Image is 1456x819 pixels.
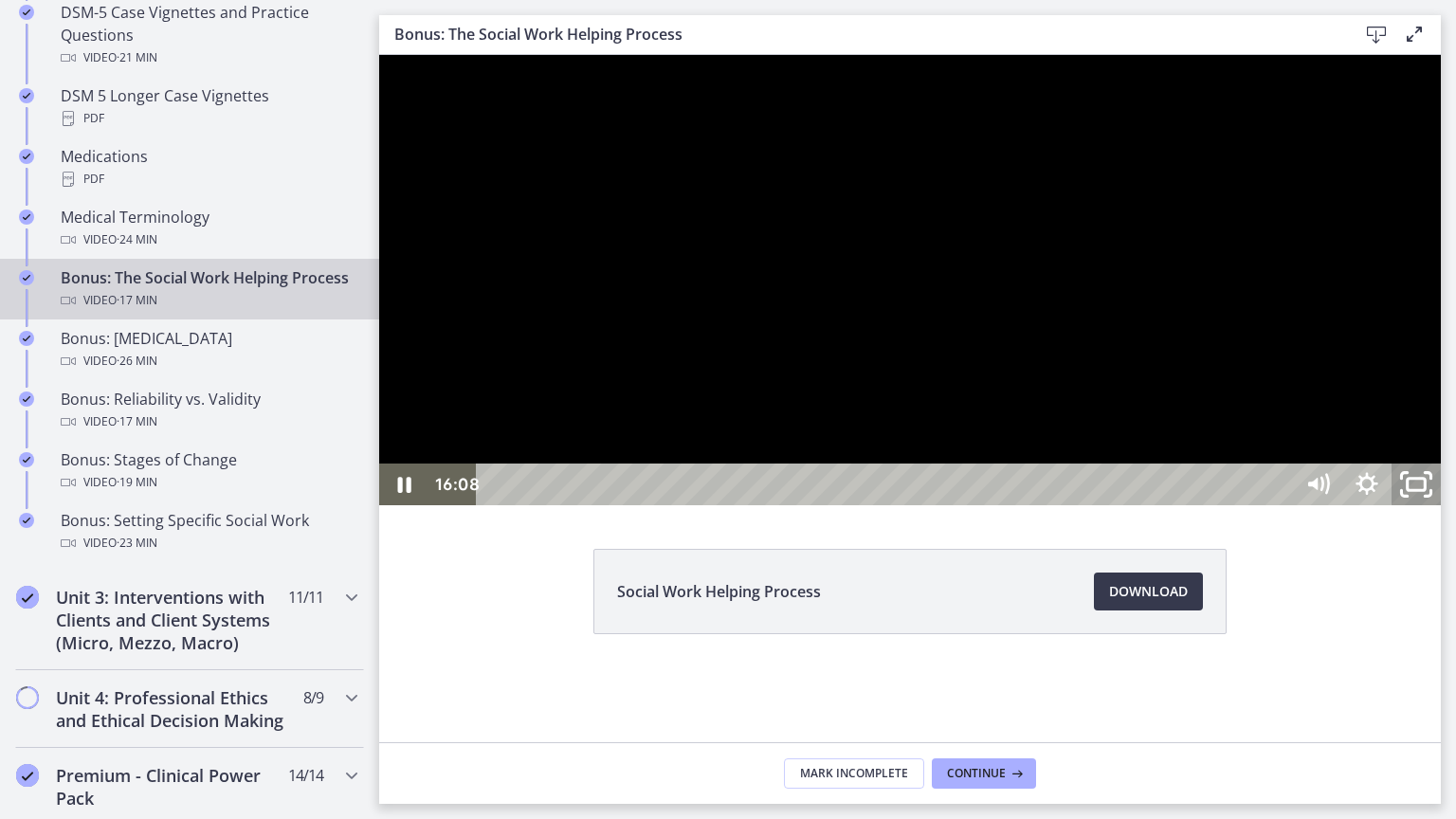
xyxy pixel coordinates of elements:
[19,391,34,407] i: Completed
[117,532,157,555] span: · 23 min
[19,513,34,528] i: Completed
[288,764,323,787] span: 14 / 14
[61,46,356,69] div: Video
[288,586,323,609] span: 11 / 11
[61,84,356,130] div: DSM 5 Longer Case Vignettes
[117,471,157,494] span: · 19 min
[19,149,34,164] i: Completed
[379,55,1441,505] iframe: Video Lesson
[61,145,356,191] div: Medications
[61,509,356,555] div: Bonus: Setting Specific Social Work
[19,88,34,103] i: Completed
[1094,573,1203,610] a: Download
[61,168,356,191] div: PDF
[61,388,356,433] div: Bonus: Reliability vs. Validity
[56,686,287,732] h2: Unit 4: Professional Ethics and Ethical Decision Making
[19,270,34,285] i: Completed
[117,289,157,312] span: · 17 min
[61,410,356,433] div: Video
[61,350,356,373] div: Video
[1109,580,1188,603] span: Download
[61,471,356,494] div: Video
[61,327,356,373] div: Bonus: [MEDICAL_DATA]
[61,228,356,251] div: Video
[61,532,356,555] div: Video
[963,409,1012,450] button: Show settings menu
[16,586,39,609] i: Completed
[61,448,356,494] div: Bonus: Stages of Change
[19,452,34,467] i: Completed
[932,758,1036,789] button: Continue
[117,228,157,251] span: · 24 min
[56,586,287,654] h2: Unit 3: Interventions with Clients and Client Systems (Micro, Mezzo, Macro)
[19,5,34,20] i: Completed
[117,46,157,69] span: · 21 min
[394,23,1327,45] h3: Bonus: The Social Work Helping Process
[914,409,963,450] button: Mute
[61,1,356,69] div: DSM-5 Case Vignettes and Practice Questions
[19,331,34,346] i: Completed
[800,766,908,781] span: Mark Incomplete
[784,758,924,789] button: Mark Incomplete
[19,209,34,225] i: Completed
[16,764,39,787] i: Completed
[617,580,821,603] span: Social Work Helping Process
[117,350,157,373] span: · 26 min
[947,766,1006,781] span: Continue
[303,686,323,709] span: 8 / 9
[61,206,356,251] div: Medical Terminology
[1012,409,1062,450] button: Unfullscreen
[117,410,157,433] span: · 17 min
[61,289,356,312] div: Video
[61,107,356,130] div: PDF
[61,266,356,312] div: Bonus: The Social Work Helping Process
[56,764,287,810] h2: Premium - Clinical Power Pack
